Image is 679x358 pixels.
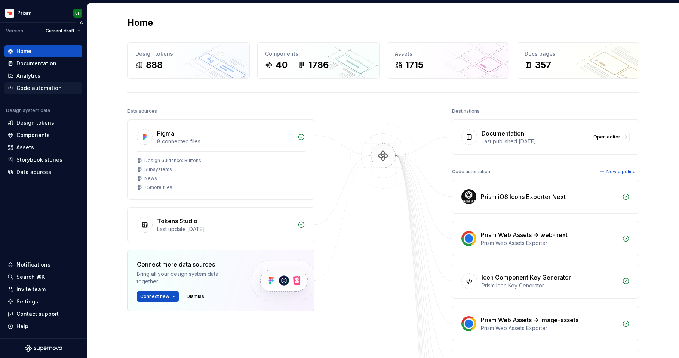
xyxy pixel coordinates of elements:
div: Invite team [16,286,46,293]
button: New pipeline [597,166,639,177]
div: Last published [DATE] [482,138,586,145]
div: 888 [146,59,163,71]
div: Code automation [452,166,490,177]
div: Destinations [452,106,480,116]
div: 1715 [405,59,423,71]
div: News [144,175,157,181]
h2: Home [127,17,153,29]
div: Bring all your design system data together. [137,270,238,285]
a: Storybook stories [4,154,82,166]
div: SH [75,10,81,16]
a: Docs pages357 [517,42,639,79]
button: Search ⌘K [4,271,82,283]
a: Tokens StudioLast update [DATE] [127,207,314,242]
a: Open editor [590,132,630,142]
div: Last update [DATE] [157,225,293,233]
div: Analytics [16,72,40,80]
a: Invite team [4,283,82,295]
div: Documentation [482,129,524,138]
button: Dismiss [183,291,208,302]
div: + 5 more files [144,184,172,190]
div: Contact support [16,310,59,318]
div: Prism Web Assets -> image-assets [481,315,578,324]
a: Components401786 [257,42,380,79]
div: Version [6,28,23,34]
div: Figma [157,129,174,138]
div: Design tokens [16,119,54,127]
a: Code automation [4,82,82,94]
a: Settings [4,296,82,308]
div: Notifications [16,261,50,268]
div: 8 connected files [157,138,293,145]
a: Documentation [4,57,82,69]
a: Design tokens [4,117,82,129]
div: Design tokens [135,50,242,57]
span: Dismiss [187,293,204,299]
div: Data sources [16,168,51,176]
div: Documentation [16,60,56,67]
svg: Supernova Logo [25,345,62,352]
button: Help [4,320,82,332]
span: New pipeline [606,169,636,175]
a: Design tokens888 [127,42,250,79]
span: Current draft [46,28,74,34]
div: Icon Component Key Generator [482,273,571,282]
div: Data sources [127,106,157,116]
img: bd52d190-91a7-4889-9e90-eccda45865b1.png [5,9,14,18]
div: Design Guidance: Buttons [144,158,201,164]
a: Home [4,45,82,57]
a: Components [4,129,82,141]
div: Components [16,131,50,139]
div: Prism Web Assets Exporter [481,239,618,247]
div: Home [16,47,31,55]
div: Tokens Studio [157,217,197,225]
div: Docs pages [525,50,631,57]
div: Design system data [6,108,50,113]
a: Data sources [4,166,82,178]
div: Assets [395,50,501,57]
a: Analytics [4,70,82,82]
div: Components [265,50,372,57]
button: Contact support [4,308,82,320]
div: Prism Web Assets -> web-next [481,230,568,239]
div: Prism Icon Key Generator [482,282,618,289]
button: Collapse sidebar [76,18,87,28]
div: Search ⌘K [16,273,45,281]
div: Help [16,323,28,330]
div: Assets [16,144,34,151]
button: Current draft [42,26,84,36]
div: Storybook stories [16,156,62,164]
button: Connect new [137,291,179,302]
div: Connect more data sources [137,260,238,269]
div: Code automation [16,84,62,92]
div: 1786 [308,59,329,71]
div: Prism Web Assets Exporter [481,324,618,332]
a: Assets1715 [387,42,509,79]
button: PrismSH [1,5,85,21]
a: Figma8 connected filesDesign Guidance: ButtonsSubsystemsNews+5more files [127,119,314,200]
span: Open editor [593,134,620,140]
div: 40 [276,59,288,71]
div: Prism [17,9,31,17]
a: Assets [4,141,82,153]
button: Notifications [4,259,82,271]
div: Prism iOS Icons Exporter Next [481,192,566,201]
div: Subsystems [144,166,172,172]
div: 357 [535,59,551,71]
span: Connect new [140,293,169,299]
div: Settings [16,298,38,305]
